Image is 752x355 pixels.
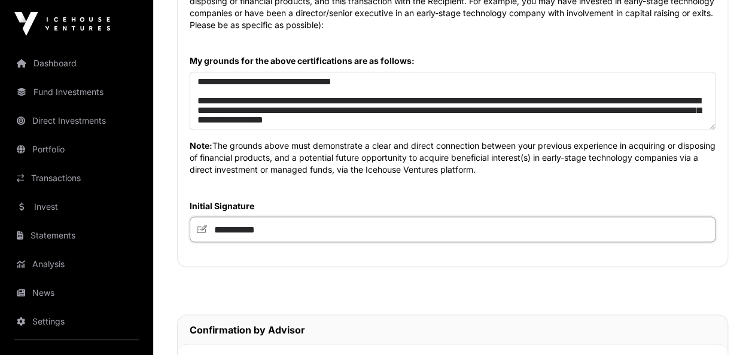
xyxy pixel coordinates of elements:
[10,194,144,220] a: Invest
[10,165,144,191] a: Transactions
[10,280,144,306] a: News
[190,200,716,212] label: Initial Signature
[190,133,716,176] p: The grounds above must demonstrate a clear and direct connection between your previous experience...
[10,222,144,249] a: Statements
[692,298,752,355] iframe: Chat Widget
[190,322,716,336] h2: Confirmation by Advisor
[10,136,144,163] a: Portfolio
[190,55,716,67] label: My grounds for the above certifications are as follows:
[10,308,144,335] a: Settings
[10,108,144,134] a: Direct Investments
[10,50,144,76] a: Dashboard
[10,79,144,105] a: Fund Investments
[190,140,212,151] strong: Note:
[10,251,144,277] a: Analysis
[14,12,110,36] img: Icehouse Ventures Logo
